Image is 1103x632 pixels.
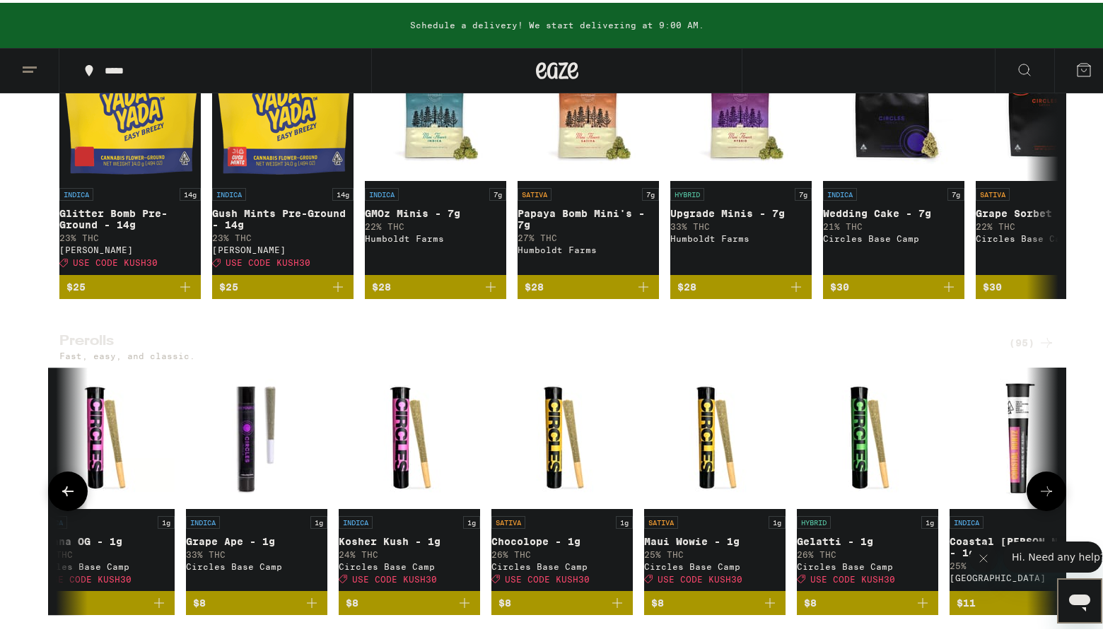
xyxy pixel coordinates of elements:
[33,533,175,544] p: Banana OG - 1g
[670,37,812,178] img: Humboldt Farms - Upgrade Minis - 7g
[491,513,525,526] p: SATIVA
[352,572,437,581] span: USE CODE KUSH30
[644,365,786,588] a: Open page for Maui Wowie - 1g from Circles Base Camp
[518,272,659,296] button: Add to bag
[212,242,354,252] div: [PERSON_NAME]
[957,595,976,606] span: $11
[644,513,678,526] p: SATIVA
[66,279,86,290] span: $25
[365,37,506,178] img: Humboldt Farms - GMOz Minis - 7g
[226,256,310,265] span: USE CODE KUSH30
[947,185,964,198] p: 7g
[677,279,696,290] span: $28
[489,185,506,198] p: 7g
[644,559,786,568] div: Circles Base Camp
[969,542,998,570] iframe: Close message
[59,205,201,228] p: Glitter Bomb Pre-Ground - 14g
[491,365,633,506] img: Circles Base Camp - Chocolope - 1g
[47,572,132,581] span: USE CODE KUSH30
[797,547,938,556] p: 26% THC
[797,513,831,526] p: HYBRID
[332,185,354,198] p: 14g
[644,533,786,544] p: Maui Wowie - 1g
[670,272,812,296] button: Add to bag
[769,513,786,526] p: 1g
[186,547,327,556] p: 33% THC
[823,37,964,178] img: Circles Base Camp - Wedding Cake - 7g
[491,559,633,568] div: Circles Base Camp
[212,37,354,271] a: Open page for Gush Mints Pre-Ground - 14g from Yada Yada
[339,365,480,506] img: Circles Base Camp - Kosher Kush - 1g
[73,256,158,265] span: USE CODE KUSH30
[644,588,786,612] button: Add to bag
[658,572,742,581] span: USE CODE KUSH30
[186,588,327,612] button: Add to bag
[339,559,480,568] div: Circles Base Camp
[365,37,506,271] a: Open page for GMOz Minis - 7g from Humboldt Farms
[59,185,93,198] p: INDICA
[642,185,659,198] p: 7g
[950,533,1091,556] p: Coastal [PERSON_NAME] - 1g
[212,185,246,198] p: INDICA
[212,272,354,296] button: Add to bag
[1003,539,1102,570] iframe: Message from company
[644,365,786,506] img: Circles Base Camp - Maui Wowie - 1g
[983,279,1002,290] span: $30
[616,513,633,526] p: 1g
[339,588,480,612] button: Add to bag
[670,205,812,216] p: Upgrade Minis - 7g
[17,98,40,110] span: 16 px
[219,279,238,290] span: $25
[644,547,786,556] p: 25% THC
[372,279,391,290] span: $28
[365,219,506,228] p: 22% THC
[33,559,175,568] div: Circles Base Camp
[33,547,175,556] p: 24% THC
[33,365,175,506] img: Circles Base Camp - Banana OG - 1g
[59,332,986,349] h2: Prerolls
[823,185,857,198] p: INDICA
[921,513,938,526] p: 1g
[670,37,812,271] a: Open page for Upgrade Minis - 7g from Humboldt Farms
[518,37,659,178] img: Humboldt Farms - Papaya Bomb Mini's - 7g
[823,37,964,271] a: Open page for Wedding Cake - 7g from Circles Base Camp
[651,595,664,606] span: $8
[810,572,895,581] span: USE CODE KUSH30
[491,588,633,612] button: Add to bag
[976,185,1010,198] p: SATIVA
[59,242,201,252] div: [PERSON_NAME]
[797,559,938,568] div: Circles Base Camp
[339,513,373,526] p: INDICA
[310,513,327,526] p: 1g
[823,219,964,228] p: 21% THC
[339,365,480,588] a: Open page for Kosher Kush - 1g from Circles Base Camp
[498,595,511,606] span: $8
[365,205,506,216] p: GMOz Minis - 7g
[33,365,175,588] a: Open page for Banana OG - 1g from Circles Base Camp
[823,231,964,240] div: Circles Base Camp
[365,231,506,240] div: Humboldt Farms
[518,230,659,240] p: 27% THC
[339,533,480,544] p: Kosher Kush - 1g
[6,86,49,98] label: Font Size
[491,547,633,556] p: 26% THC
[346,595,358,606] span: $8
[59,37,201,178] img: Yada Yada - Glitter Bomb Pre-Ground - 14g
[212,230,354,240] p: 23% THC
[212,37,354,178] img: Yada Yada - Gush Mints Pre-Ground - 14g
[795,185,812,198] p: 7g
[1057,575,1102,621] iframe: Button to launch messaging window
[670,231,812,240] div: Humboldt Farms
[59,37,201,271] a: Open page for Glitter Bomb Pre-Ground - 14g from Yada Yada
[186,365,327,506] img: Circles Base Camp - Grape Ape - 1g
[193,595,206,606] span: $8
[518,242,659,252] div: Humboldt Farms
[186,559,327,568] div: Circles Base Camp
[158,513,175,526] p: 1g
[797,365,938,588] a: Open page for Gelatti - 1g from Circles Base Camp
[950,365,1091,588] a: Open page for Coastal Runtz - 1g from Fog City Farms
[212,205,354,228] p: Gush Mints Pre-Ground - 14g
[339,547,480,556] p: 24% THC
[491,365,633,588] a: Open page for Chocolope - 1g from Circles Base Camp
[525,279,544,290] span: $28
